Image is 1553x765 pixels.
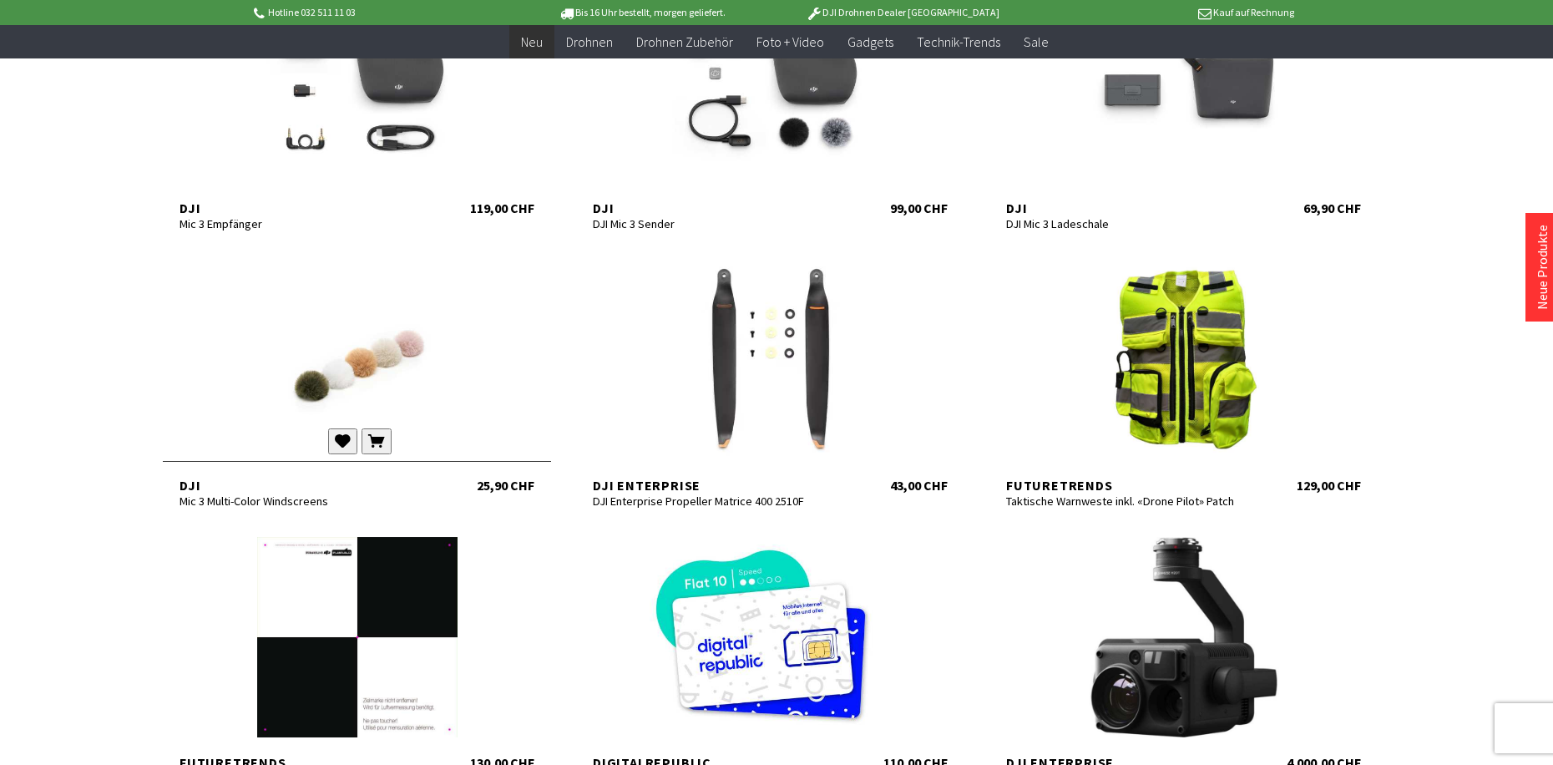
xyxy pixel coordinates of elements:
[917,33,1000,50] span: Technik-Trends
[521,33,543,50] span: Neu
[1006,477,1255,494] div: Futuretrends
[625,25,745,59] a: Drohnen Zubehör
[509,25,554,59] a: Neu
[756,33,824,50] span: Foto + Video
[593,200,842,216] div: DJI
[1006,200,1255,216] div: DJI
[180,216,428,231] div: Mic 3 Empfänger
[1006,216,1255,231] div: DJI Mic 3 Ladeschale
[470,200,534,216] div: 119,00 CHF
[566,33,613,50] span: Drohnen
[250,3,511,23] p: Hotline 032 511 11 03
[1303,200,1361,216] div: 69,90 CHF
[989,260,1378,494] a: Futuretrends Taktische Warnweste inkl. «Drone Pilot» Patch 129,00 CHF
[847,33,893,50] span: Gadgets
[1297,477,1361,494] div: 129,00 CHF
[1033,3,1293,23] p: Kauf auf Rechnung
[511,3,771,23] p: Bis 16 Uhr bestellt, morgen geliefert.
[554,25,625,59] a: Drohnen
[477,477,534,494] div: 25,90 CHF
[593,216,842,231] div: DJI Mic 3 Sender
[836,25,905,59] a: Gadgets
[180,477,428,494] div: DJI
[1534,225,1550,310] a: Neue Produkte
[593,477,842,494] div: DJI Enterprise
[890,477,948,494] div: 43,00 CHF
[890,200,948,216] div: 99,00 CHF
[745,25,836,59] a: Foto + Video
[576,260,964,494] a: DJI Enterprise DJI Enterprise Propeller Matrice 400 2510F 43,00 CHF
[1012,25,1060,59] a: Sale
[636,33,733,50] span: Drohnen Zubehör
[772,3,1033,23] p: DJI Drohnen Dealer [GEOGRAPHIC_DATA]
[1006,494,1255,509] div: Taktische Warnweste inkl. «Drone Pilot» Patch
[1024,33,1049,50] span: Sale
[905,25,1012,59] a: Technik-Trends
[593,494,842,509] div: DJI Enterprise Propeller Matrice 400 2510F
[180,200,428,216] div: DJI
[163,260,551,494] a: DJI Mic 3 Multi-Color Windscreens 25,90 CHF
[180,494,428,509] div: Mic 3 Multi-Color Windscreens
